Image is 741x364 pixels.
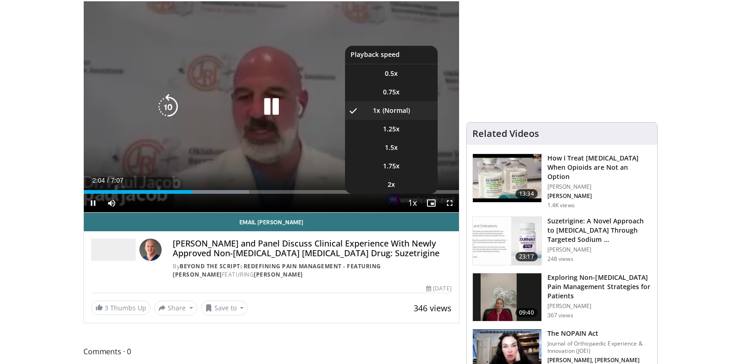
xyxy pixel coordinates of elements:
h4: [PERSON_NAME] and Panel Discuss Clinical Experience With Newly Approved Non-[MEDICAL_DATA] [MEDIC... [173,239,452,259]
p: [PERSON_NAME] [547,183,652,191]
button: Save to [201,301,248,315]
img: Avatar [139,239,162,261]
span: 0.75x [383,87,400,97]
p: 248 views [547,255,573,263]
h3: Exploring Non-[MEDICAL_DATA] Pain Management Strategies for Patients [547,273,652,301]
span: 346 views [414,302,452,314]
button: Pause [84,194,102,212]
p: [PERSON_NAME], [PERSON_NAME] [547,357,652,364]
span: 7:07 [111,177,123,184]
button: Enable picture-in-picture mode [422,194,440,212]
span: 1.75x [383,161,400,171]
img: 08ceda25-3528-460a-93d5-773319c4c525.150x105_q85_crop-smart_upscale.jpg [473,217,541,265]
img: 71f68631-f51b-44ac-a9c6-0f017bdd1f5a.150x105_q85_crop-smart_upscale.jpg [473,273,541,321]
span: Comments 0 [83,345,459,358]
span: 2x [388,180,395,189]
p: 1.4K views [547,202,575,209]
span: 13:34 [515,189,538,198]
span: 1.5x [385,143,398,152]
span: 1x [373,106,380,115]
button: Playback Rate [403,194,422,212]
div: Progress Bar [84,190,459,194]
span: 1.25x [383,124,400,134]
a: 23:17 Suzetrigine: A Novel Approach to [MEDICAL_DATA] Through Targeted Sodium … ​[PERSON_NAME] 24... [472,216,652,265]
button: Fullscreen [440,194,459,212]
span: 09:40 [515,308,538,317]
a: Email [PERSON_NAME] [84,213,459,231]
a: 3 Thumbs Up [91,301,151,315]
div: By FEATURING [173,262,452,279]
a: [PERSON_NAME] [254,271,303,278]
span: 23:17 [515,252,538,261]
video-js: Video Player [84,1,459,213]
p: ​[PERSON_NAME] [547,246,652,253]
div: [DATE] [426,284,451,293]
p: 367 views [547,312,573,319]
iframe: Advertisement [492,1,631,117]
a: Beyond the Script: Redefining Pain Management - Featuring [PERSON_NAME] [173,262,381,278]
p: Journal of Orthopaedic Experience & Innovation (JOEI) [547,340,652,355]
a: 13:34 How I Treat [MEDICAL_DATA] When Opioids are Not an Option [PERSON_NAME] [PERSON_NAME] 1.4K ... [472,154,652,209]
span: 2:04 [92,177,105,184]
span: 0.5x [385,69,398,78]
img: c49bc127-bf32-4402-a726-1293ddcb7d8c.150x105_q85_crop-smart_upscale.jpg [473,154,541,202]
h3: The NOPAIN Act [547,329,652,338]
a: 09:40 Exploring Non-[MEDICAL_DATA] Pain Management Strategies for Patients [PERSON_NAME] 367 views [472,273,652,322]
p: [PERSON_NAME] [547,302,652,310]
button: Mute [102,194,121,212]
h3: Suzetrigine: A Novel Approach to [MEDICAL_DATA] Through Targeted Sodium … [547,216,652,244]
h3: How I Treat [MEDICAL_DATA] When Opioids are Not an Option [547,154,652,181]
button: Share [154,301,197,315]
h4: Related Videos [472,128,539,139]
img: Beyond the Script: Redefining Pain Management - Featuring Dr. Andrew Wickline [91,239,136,261]
span: / [107,177,109,184]
p: [PERSON_NAME] [547,192,652,200]
span: 3 [105,303,108,312]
